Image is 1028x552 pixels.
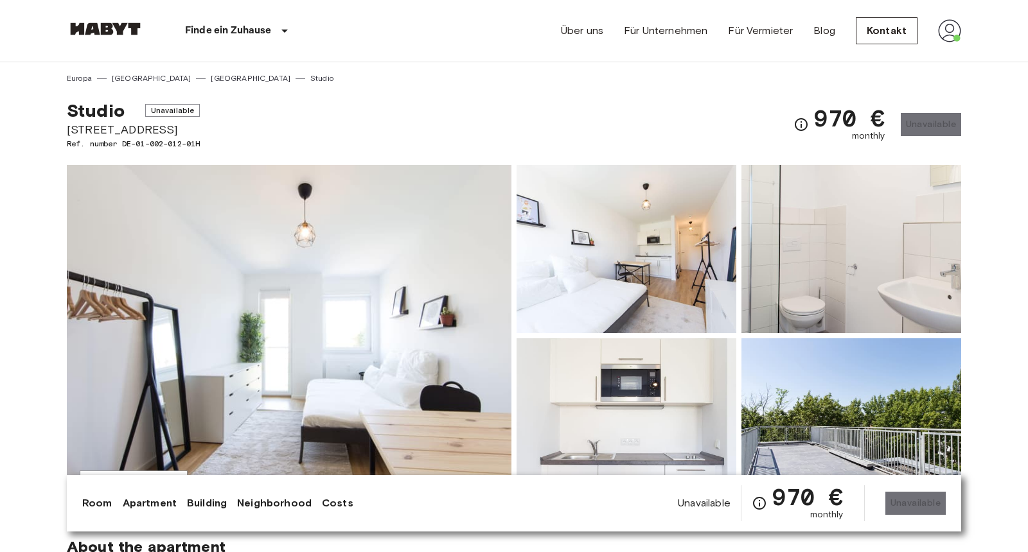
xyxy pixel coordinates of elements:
[561,23,603,39] a: Über uns
[322,496,353,511] a: Costs
[187,496,227,511] a: Building
[67,73,92,84] a: Europa
[310,73,333,84] a: Studio
[67,138,200,150] span: Ref. number DE-01-002-012-01H
[852,130,885,142] span: monthly
[728,23,793,39] a: Für Vermieter
[237,496,312,511] a: Neighborhood
[814,107,885,130] span: 970 €
[517,338,736,506] img: Picture of unit DE-01-002-012-01H
[813,23,835,39] a: Blog
[82,496,112,511] a: Room
[67,99,125,121] span: Studio
[67,165,511,506] img: Marketing picture of unit DE-01-002-012-01H
[112,73,191,84] a: [GEOGRAPHIC_DATA]
[123,496,177,511] a: Apartment
[678,496,731,510] span: Unavailable
[741,338,961,506] img: Picture of unit DE-01-002-012-01H
[793,117,809,132] svg: Check cost overview for full price breakdown. Please note that discounts apply to new joiners onl...
[741,165,961,333] img: Picture of unit DE-01-002-012-01H
[810,508,844,521] span: monthly
[145,104,200,117] span: Unavailable
[185,23,272,39] p: Finde ein Zuhause
[211,73,290,84] a: [GEOGRAPHIC_DATA]
[624,23,707,39] a: Für Unternehmen
[856,17,917,44] a: Kontakt
[67,121,200,138] span: [STREET_ADDRESS]
[517,165,736,333] img: Picture of unit DE-01-002-012-01H
[752,496,767,511] svg: Check cost overview for full price breakdown. Please note that discounts apply to new joiners onl...
[80,470,188,494] button: Show all photos
[67,22,144,35] img: Habyt
[772,485,844,508] span: 970 €
[938,19,961,42] img: avatar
